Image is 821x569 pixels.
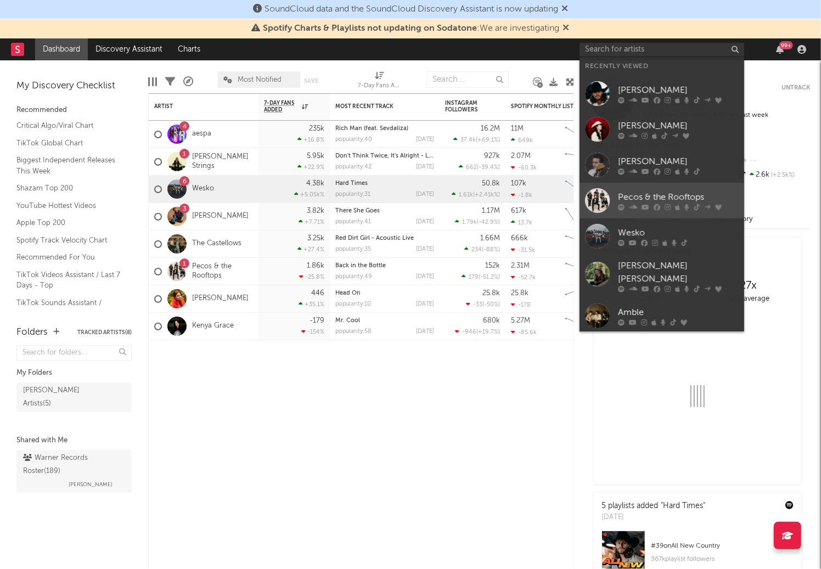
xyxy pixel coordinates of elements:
[580,147,744,183] a: [PERSON_NAME]
[618,260,739,286] div: [PERSON_NAME] [PERSON_NAME]
[311,290,324,297] div: 446
[511,137,533,144] div: 649k
[335,263,386,269] a: Back in the Bottle
[335,290,434,296] div: Head On
[416,246,434,252] div: [DATE]
[263,24,477,33] span: Spotify Charts & Playlists not updating on Sodatone
[485,262,500,269] div: 152k
[192,129,211,139] a: aespa
[335,191,370,198] div: popularity: 31
[170,38,208,60] a: Charts
[453,136,500,143] div: ( )
[455,218,500,226] div: ( )
[618,155,739,168] div: [PERSON_NAME]
[651,553,794,566] div: 367k playlist followers
[560,313,610,340] svg: Chart title
[601,512,705,523] div: [DATE]
[511,125,524,132] div: 11M
[335,208,380,214] a: There She Goes
[165,66,175,98] div: Filters
[16,297,121,319] a: TikTok Sounds Assistant / [DATE] Fastest Risers
[306,180,324,187] div: 4.38k
[16,345,132,361] input: Search for folders...
[560,148,610,176] svg: Chart title
[35,38,88,60] a: Dashboard
[335,219,371,225] div: popularity: 41
[466,301,500,308] div: ( )
[618,306,739,319] div: Amble
[511,317,530,324] div: 5.27M
[661,502,705,510] a: "Hard Times"
[445,100,483,113] div: Instagram Followers
[265,5,558,14] span: SoundCloud data and the SoundCloud Discovery Assistant is now updating
[779,41,793,49] div: 99 +
[781,82,810,93] button: Untrack
[560,121,610,148] svg: Chart title
[16,80,132,93] div: My Discovery Checklist
[580,111,744,147] a: [PERSON_NAME]
[307,153,324,160] div: 5.95k
[479,219,498,226] span: -42.9 %
[460,137,476,143] span: 37.4k
[310,317,324,324] div: -179
[770,172,795,178] span: +2.5k %
[452,191,500,198] div: ( )
[776,45,784,54] button: 99+
[482,180,500,187] div: 50.8k
[335,126,408,132] a: Rich Man (feat. Sevdaliza)
[77,330,132,335] button: Tracked Artists(8)
[618,120,739,133] div: [PERSON_NAME]
[511,180,526,187] div: 107k
[16,217,121,229] a: Apple Top 200
[511,219,532,226] div: 13.7k
[483,317,500,324] div: 680k
[480,235,500,242] div: 1.66M
[416,274,434,280] div: [DATE]
[651,539,794,553] div: # 39 on All New Country
[511,207,526,215] div: 617k
[618,191,739,204] div: Pecos & the Rooftops
[16,137,121,149] a: TikTok Global Chart
[335,208,434,214] div: There She Goes
[698,279,799,292] div: 27 x
[335,164,372,170] div: popularity: 42
[335,290,361,296] a: Head On
[481,125,500,132] div: 16.2M
[358,80,402,93] div: 7-Day Fans Added (7-Day Fans Added)
[560,230,610,258] svg: Chart title
[618,84,739,97] div: [PERSON_NAME]
[299,218,324,226] div: +7.71 %
[192,294,249,303] a: [PERSON_NAME]
[16,104,132,117] div: Recommended
[335,153,434,159] div: Don't Think Twice, It's Alright - Live At The American Legion Post 82
[580,254,744,298] a: [PERSON_NAME] [PERSON_NAME]
[477,137,498,143] span: +69.1 %
[580,183,744,218] a: Pecos & the Rooftops
[16,382,132,412] a: [PERSON_NAME] Artists(5)
[511,103,593,110] div: Spotify Monthly Listeners
[475,192,498,198] span: +2.41k %
[560,258,610,285] svg: Chart title
[580,43,744,57] input: Search for artists
[560,285,610,313] svg: Chart title
[88,38,170,60] a: Discovery Assistant
[416,301,434,307] div: [DATE]
[416,164,434,170] div: [DATE]
[154,103,237,110] div: Artist
[192,184,214,194] a: Wesko
[16,154,121,177] a: Biggest Independent Releases This Week
[263,24,560,33] span: : We are investigating
[335,274,372,280] div: popularity: 49
[511,274,536,281] div: -52.7k
[511,262,530,269] div: 2.31M
[466,165,477,171] span: 662
[560,176,610,203] svg: Chart title
[69,478,113,491] span: [PERSON_NAME]
[618,227,739,240] div: Wesko
[16,450,132,493] a: Warner Records Roster(189)[PERSON_NAME]
[482,290,500,297] div: 25.8k
[416,329,434,335] div: [DATE]
[294,191,324,198] div: +5.05k %
[511,329,537,336] div: -85.6k
[335,318,360,324] a: Mr. Cool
